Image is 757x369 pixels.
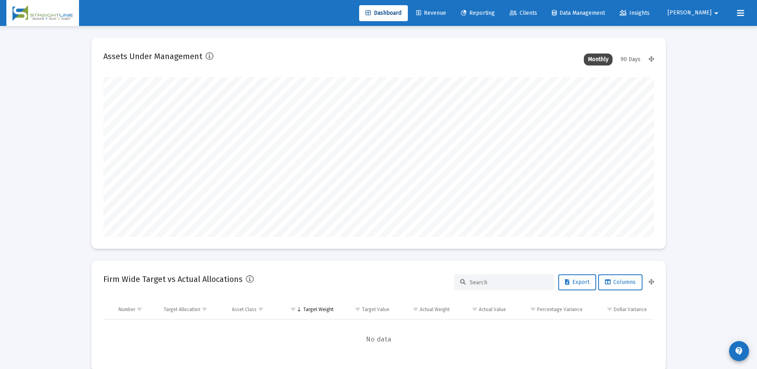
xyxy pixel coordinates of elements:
a: Revenue [410,5,453,21]
span: Data Management [552,10,605,16]
div: Target Weight [303,306,334,313]
span: Reporting [461,10,495,16]
span: Show filter options for column 'Number' [136,306,142,312]
h2: Assets Under Management [103,50,202,63]
button: Columns [598,274,642,290]
div: Data grid [103,300,654,359]
td: Column Actual Weight [395,300,455,319]
input: Search [470,279,548,286]
span: Show filter options for column 'Asset Class' [258,306,264,312]
a: Clients [503,5,544,21]
td: Column Target Value [339,300,395,319]
button: [PERSON_NAME] [658,5,731,21]
div: Asset Class [232,306,257,313]
span: Dashboard [366,10,401,16]
td: Column Dollar Variance [588,300,654,319]
span: Show filter options for column 'Actual Value' [472,306,478,312]
div: Actual Weight [420,306,450,313]
div: 90 Days [617,54,644,65]
div: Actual Value [479,306,506,313]
span: Show filter options for column 'Target Allocation' [202,306,208,312]
span: No data [103,335,654,344]
span: Columns [605,279,636,286]
a: Data Management [546,5,611,21]
h2: Firm Wide Target vs Actual Allocations [103,273,243,286]
span: Show filter options for column 'Percentage Variance' [530,306,536,312]
td: Column Target Weight [279,300,339,319]
a: Dashboard [359,5,408,21]
button: Export [558,274,596,290]
span: Revenue [416,10,446,16]
div: Target Allocation [164,306,200,313]
mat-icon: contact_support [734,346,744,356]
span: Show filter options for column 'Target Value' [355,306,361,312]
div: Percentage Variance [537,306,583,313]
td: Column Number [113,300,158,319]
span: Export [565,279,589,286]
span: Clients [510,10,537,16]
div: Monthly [584,54,613,65]
span: Insights [620,10,650,16]
div: Target Value [362,306,389,313]
div: Dollar Variance [614,306,647,313]
td: Column Asset Class [226,300,279,319]
td: Column Target Allocation [158,300,226,319]
a: Reporting [455,5,501,21]
td: Column Actual Value [455,300,512,319]
span: Show filter options for column 'Actual Weight' [413,306,419,312]
mat-icon: arrow_drop_down [712,5,721,21]
span: Show filter options for column 'Dollar Variance' [607,306,613,312]
span: Show filter options for column 'Target Weight' [290,306,296,312]
td: Column Percentage Variance [512,300,588,319]
span: [PERSON_NAME] [668,10,712,16]
img: Dashboard [12,5,73,21]
div: Number [119,306,135,313]
a: Insights [613,5,656,21]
